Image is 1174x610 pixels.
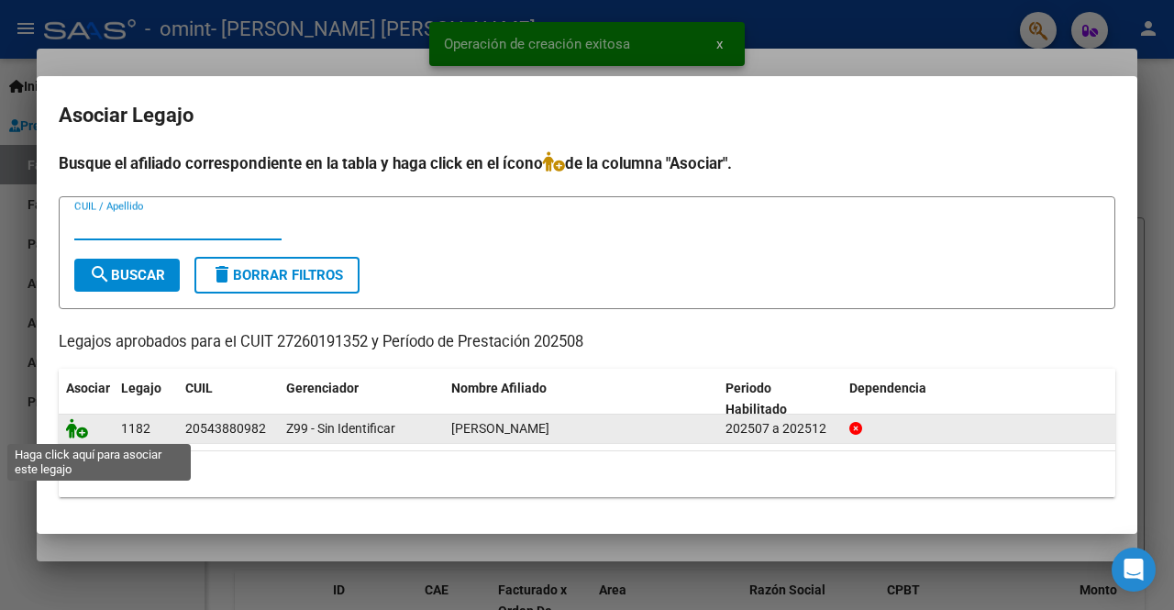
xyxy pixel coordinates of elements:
mat-icon: search [89,263,111,285]
span: Nombre Afiliado [451,381,547,395]
datatable-header-cell: CUIL [178,369,279,429]
mat-icon: delete [211,263,233,285]
h4: Busque el afiliado correspondiente en la tabla y haga click en el ícono de la columna "Asociar". [59,151,1115,175]
div: 202507 a 202512 [725,418,835,439]
span: 1182 [121,421,150,436]
div: 1 registros [59,451,1115,497]
button: Buscar [74,259,180,292]
span: Periodo Habilitado [725,381,787,416]
span: Z99 - Sin Identificar [286,421,395,436]
span: Asociar [66,381,110,395]
button: Borrar Filtros [194,257,360,294]
span: TOPPINO LUCA [451,421,549,436]
h2: Asociar Legajo [59,98,1115,133]
datatable-header-cell: Legajo [114,369,178,429]
span: Buscar [89,267,165,283]
datatable-header-cell: Dependencia [842,369,1116,429]
div: 20543880982 [185,418,266,439]
span: CUIL [185,381,213,395]
datatable-header-cell: Asociar [59,369,114,429]
datatable-header-cell: Periodo Habilitado [718,369,842,429]
datatable-header-cell: Nombre Afiliado [444,369,718,429]
span: Borrar Filtros [211,267,343,283]
datatable-header-cell: Gerenciador [279,369,444,429]
div: Open Intercom Messenger [1112,548,1156,592]
span: Gerenciador [286,381,359,395]
span: Legajo [121,381,161,395]
span: Dependencia [849,381,926,395]
p: Legajos aprobados para el CUIT 27260191352 y Período de Prestación 202508 [59,331,1115,354]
